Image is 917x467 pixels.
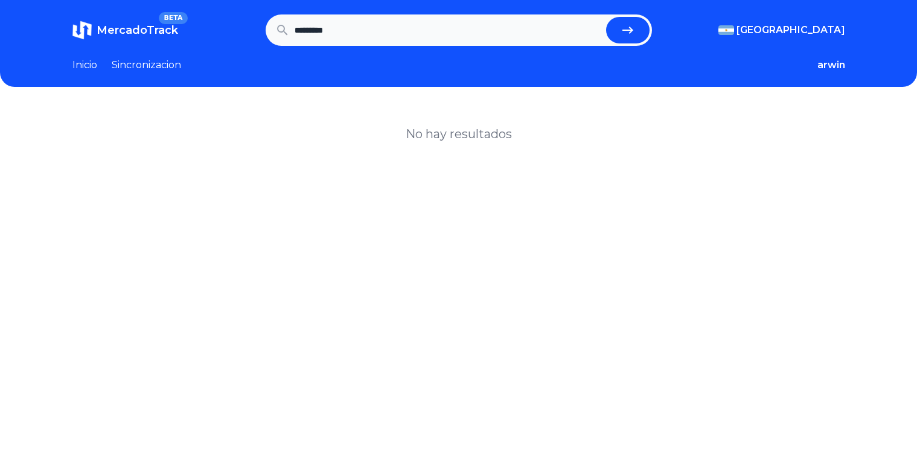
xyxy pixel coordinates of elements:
a: Inicio [72,58,97,72]
span: MercadoTrack [97,24,178,37]
span: BETA [159,12,187,24]
h1: No hay resultados [406,125,512,142]
img: Argentina [718,25,734,35]
button: [GEOGRAPHIC_DATA] [718,23,845,37]
img: MercadoTrack [72,21,92,40]
a: MercadoTrackBETA [72,21,178,40]
a: Sincronizacion [112,58,181,72]
button: arwin [817,58,845,72]
span: [GEOGRAPHIC_DATA] [736,23,845,37]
